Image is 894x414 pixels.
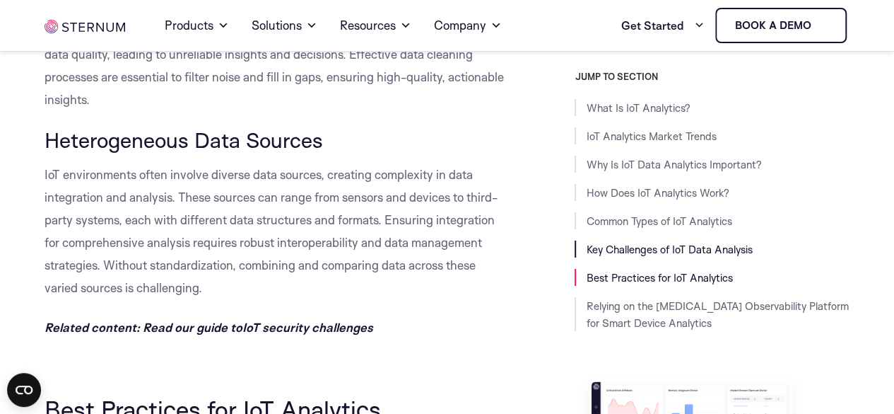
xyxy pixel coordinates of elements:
h3: JUMP TO SECTION [575,71,849,82]
a: Why Is IoT Data Analytics Important? [586,158,761,171]
a: Get Started [620,11,704,40]
a: Common Types of IoT Analytics [586,214,731,228]
a: Relying on the [MEDICAL_DATA] Observability Platform for Smart Device Analytics [586,299,848,330]
a: Best Practices for IoT Analytics [586,271,732,284]
i: Related content: Read our guide to [45,320,242,335]
a: Book a demo [715,8,847,43]
button: Open CMP widget [7,373,41,407]
span: IoT environments often involve diverse data sources, creating complexity in data integration and ... [45,167,498,295]
a: Key Challenges of IoT Data Analysis [586,243,752,256]
a: IoT Analytics Market Trends [586,130,716,143]
a: IoT security challenges [242,320,373,335]
a: What Is IoT Analytics? [586,101,690,115]
span: Heterogeneous Data Sources [45,127,323,153]
a: How Does IoT Analytics Work? [586,186,729,200]
img: sternum iot [816,20,828,31]
img: sternum iot [45,20,125,33]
